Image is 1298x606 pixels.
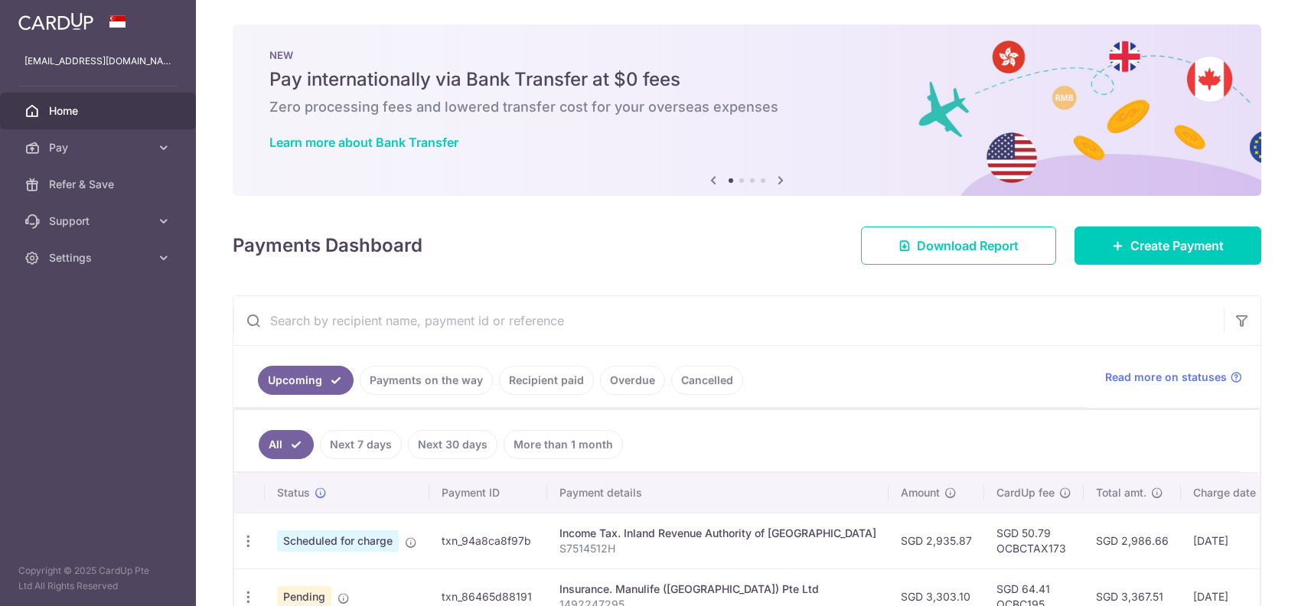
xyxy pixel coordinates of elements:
a: All [259,430,314,459]
div: Income Tax. Inland Revenue Authority of [GEOGRAPHIC_DATA] [559,526,876,541]
a: Upcoming [258,366,354,395]
a: Learn more about Bank Transfer [269,135,458,150]
img: Bank transfer banner [233,24,1261,196]
a: Cancelled [671,366,743,395]
a: Overdue [600,366,665,395]
h6: Zero processing fees and lowered transfer cost for your overseas expenses [269,98,1225,116]
p: NEW [269,49,1225,61]
a: Read more on statuses [1105,370,1242,385]
th: Payment ID [429,473,547,513]
p: [EMAIL_ADDRESS][DOMAIN_NAME] [24,54,171,69]
span: Amount [901,485,940,500]
td: txn_94a8ca8f97b [429,513,547,569]
span: Create Payment [1130,236,1224,255]
span: Read more on statuses [1105,370,1227,385]
a: Recipient paid [499,366,594,395]
a: Create Payment [1075,226,1261,265]
input: Search by recipient name, payment id or reference [233,296,1224,345]
p: S7514512H [559,541,876,556]
span: Download Report [917,236,1019,255]
div: Insurance. Manulife ([GEOGRAPHIC_DATA]) Pte Ltd [559,582,876,597]
td: SGD 2,986.66 [1084,513,1181,569]
img: CardUp [18,12,93,31]
a: Next 30 days [408,430,497,459]
td: SGD 50.79 OCBCTAX173 [984,513,1084,569]
span: Status [277,485,310,500]
h4: Payments Dashboard [233,232,422,259]
span: Settings [49,250,150,266]
a: Payments on the way [360,366,493,395]
span: Charge date [1193,485,1256,500]
span: Home [49,103,150,119]
span: Support [49,213,150,229]
a: Download Report [861,226,1056,265]
span: Total amt. [1096,485,1146,500]
span: Refer & Save [49,177,150,192]
span: Pay [49,140,150,155]
h5: Pay internationally via Bank Transfer at $0 fees [269,67,1225,92]
span: CardUp fee [996,485,1055,500]
th: Payment details [547,473,889,513]
a: Next 7 days [320,430,402,459]
span: Scheduled for charge [277,530,399,552]
td: SGD 2,935.87 [889,513,984,569]
td: [DATE] [1181,513,1285,569]
a: More than 1 month [504,430,623,459]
